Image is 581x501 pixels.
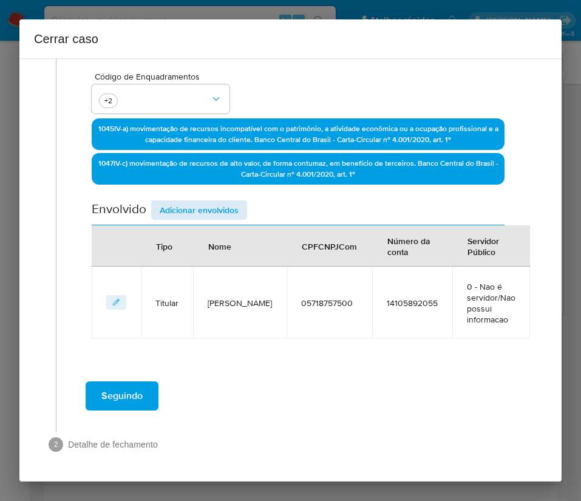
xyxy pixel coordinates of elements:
div: Tipo [141,231,187,261]
td: ServPub [452,267,530,338]
span: 14105892055 [387,298,438,308]
span: 0 - Nao é servidor/Nao possui informacao [467,281,515,325]
text: 2 [54,440,58,449]
td: NmEnv [193,267,287,338]
div: CPFCNPJCom [287,231,372,261]
button: mostrar mais 2 [99,94,118,108]
button: addEnvolvido [151,200,247,220]
span: [PERSON_NAME] [208,298,272,308]
span: Adicionar envolvidos [160,202,239,219]
button: Seguindo [86,381,158,411]
h2: Cerrar caso [34,29,547,49]
p: 1045 IV-a) movimentação de recursos incompatível com o patrimônio, a atividade econômica ou a ocu... [92,118,505,150]
p: 1047 IV-c) movimentação de recursos de alto valor, de forma contumaz, em benefício de terceiros. ... [92,153,505,185]
div: Nome [194,231,246,261]
div: Número da conta [373,226,452,266]
span: +2 [102,95,115,106]
span: 05718757500 [301,298,358,308]
span: Seguindo [101,383,143,409]
span: Detalhe de fechamento [68,438,532,451]
div: Servidor Público [453,226,529,266]
td: CPFCNPJEnv [287,267,372,338]
button: editEnvolvido [106,295,127,310]
span: Titular [155,298,178,308]
span: Código de Enquadramentos [95,72,233,81]
td: NumConta [372,267,452,338]
h2: Envolvido [92,200,146,220]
